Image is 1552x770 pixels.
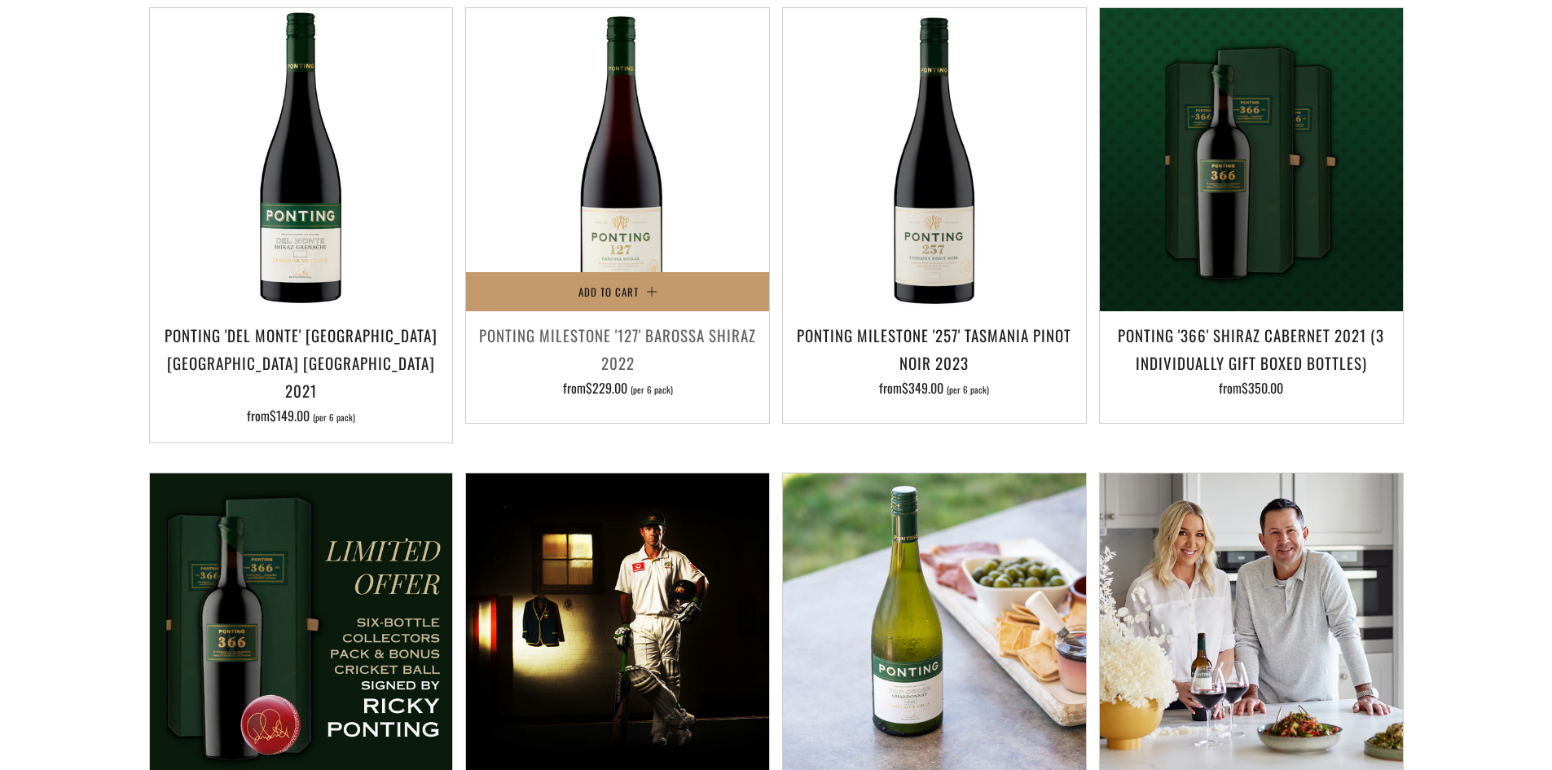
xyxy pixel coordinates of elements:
span: from [247,406,355,425]
span: $349.00 [902,378,943,398]
h3: Ponting Milestone '257' Tasmania Pinot Noir 2023 [791,321,1078,376]
span: (per 6 pack) [631,385,673,394]
a: Ponting Milestone '257' Tasmania Pinot Noir 2023 from$349.00 (per 6 pack) [783,321,1086,403]
a: Ponting '366' Shiraz Cabernet 2021 (3 individually gift boxed bottles) from$350.00 [1100,321,1403,403]
span: Add to Cart [578,284,639,300]
span: (per 6 pack) [313,413,355,422]
h3: Ponting 'Del Monte' [GEOGRAPHIC_DATA] [GEOGRAPHIC_DATA] [GEOGRAPHIC_DATA] 2021 [158,321,445,405]
a: Ponting Milestone '127' Barossa Shiraz 2022 from$229.00 (per 6 pack) [466,321,769,403]
span: from [1219,378,1283,398]
h3: Ponting Milestone '127' Barossa Shiraz 2022 [474,321,761,376]
span: from [563,378,673,398]
span: $149.00 [270,406,310,425]
button: Add to Cart [466,272,769,311]
h3: Ponting '366' Shiraz Cabernet 2021 (3 individually gift boxed bottles) [1108,321,1395,376]
span: from [879,378,989,398]
span: (per 6 pack) [947,385,989,394]
span: $229.00 [586,378,627,398]
a: Ponting 'Del Monte' [GEOGRAPHIC_DATA] [GEOGRAPHIC_DATA] [GEOGRAPHIC_DATA] 2021 from$149.00 (per 6... [150,321,453,423]
span: $350.00 [1242,378,1283,398]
